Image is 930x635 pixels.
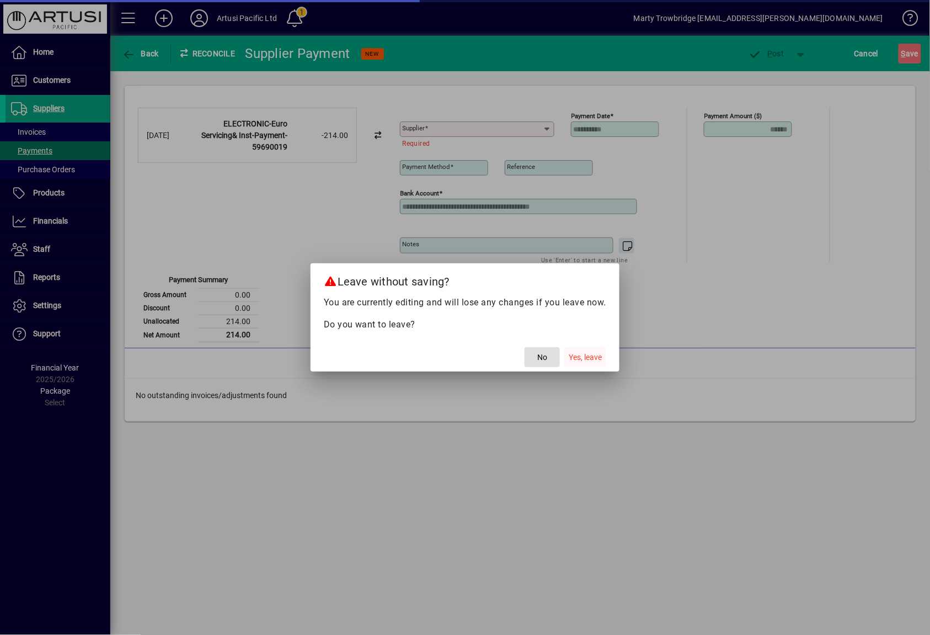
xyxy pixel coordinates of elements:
[311,263,620,295] h2: Leave without saving?
[525,347,560,367] button: No
[569,352,602,363] span: Yes, leave
[324,318,607,331] p: Do you want to leave?
[564,347,606,367] button: Yes, leave
[537,352,547,363] span: No
[324,296,607,309] p: You are currently editing and will lose any changes if you leave now.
